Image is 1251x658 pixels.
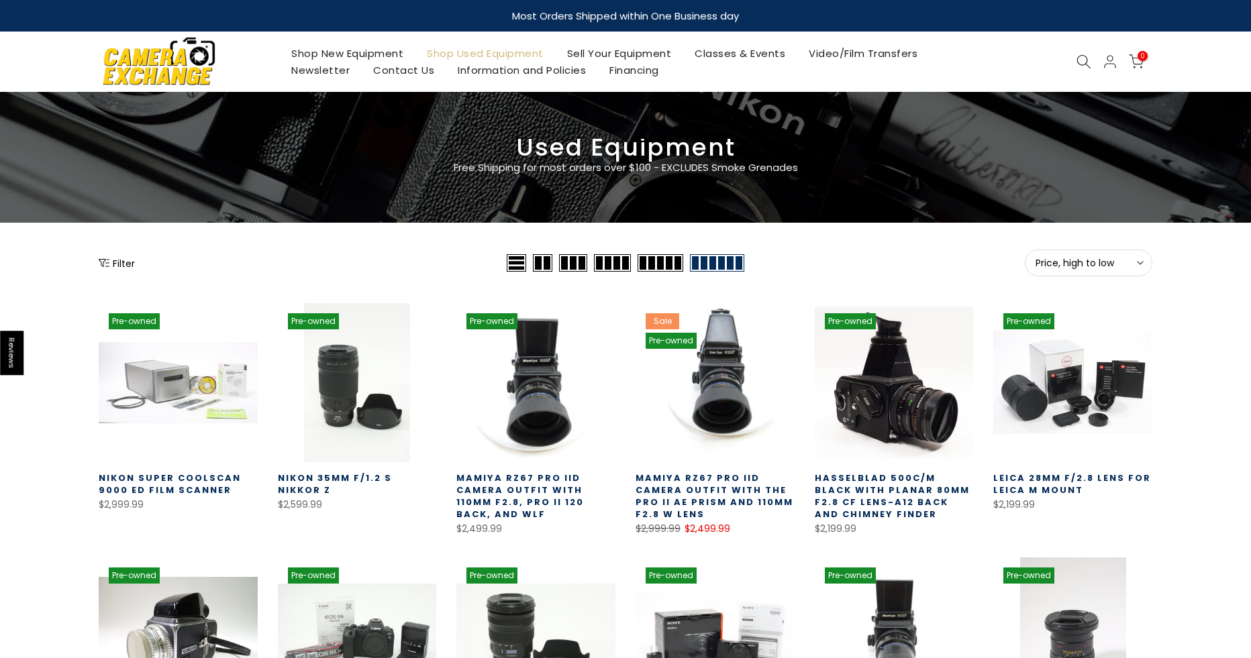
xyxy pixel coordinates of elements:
a: Mamiya RZ67 Pro IID Camera Outfit with 110MM F2.8, Pro II 120 Back, and WLF [456,472,584,520]
a: Contact Us [362,62,446,78]
a: Hasselblad 500C/M Black with Planar 80mm f2.8 CF Lens-A12 Back and Chimney Finder [815,472,970,520]
a: Leica 28mm f/2.8 Lens for Leica M Mount [993,472,1151,496]
h3: Used Equipment [99,139,1152,156]
ins: $2,499.99 [685,520,730,537]
a: Mamiya RZ67 Pro IID Camera Outfit with the Pro II AE Prism and 110MM F2.8 W Lens [636,472,793,520]
a: Information and Policies [446,62,598,78]
button: Price, high to low [1025,250,1152,276]
div: $2,199.99 [993,496,1152,513]
button: Show filters [99,256,135,270]
div: $2,599.99 [278,496,437,513]
a: Newsletter [280,62,362,78]
span: Price, high to low [1036,257,1142,269]
a: 0 [1129,54,1144,69]
a: Nikon 35mm f/1.2 S Nikkor Z [278,472,392,496]
a: Video/Film Transfers [797,45,930,62]
span: 0 [1138,51,1148,61]
p: Free Shipping for most orders over $100 - EXCLUDES Smoke Grenades [374,160,877,176]
a: Shop Used Equipment [415,45,556,62]
strong: Most Orders Shipped within One Business day [512,9,739,23]
div: $2,199.99 [815,520,974,537]
a: Classes & Events [683,45,797,62]
del: $2,999.99 [636,522,681,535]
div: $2,499.99 [456,520,615,537]
a: Sell Your Equipment [555,45,683,62]
a: Shop New Equipment [280,45,415,62]
div: $2,999.99 [99,496,258,513]
a: Financing [598,62,671,78]
a: Nikon Super Coolscan 9000 ED Film Scanner [99,472,241,496]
